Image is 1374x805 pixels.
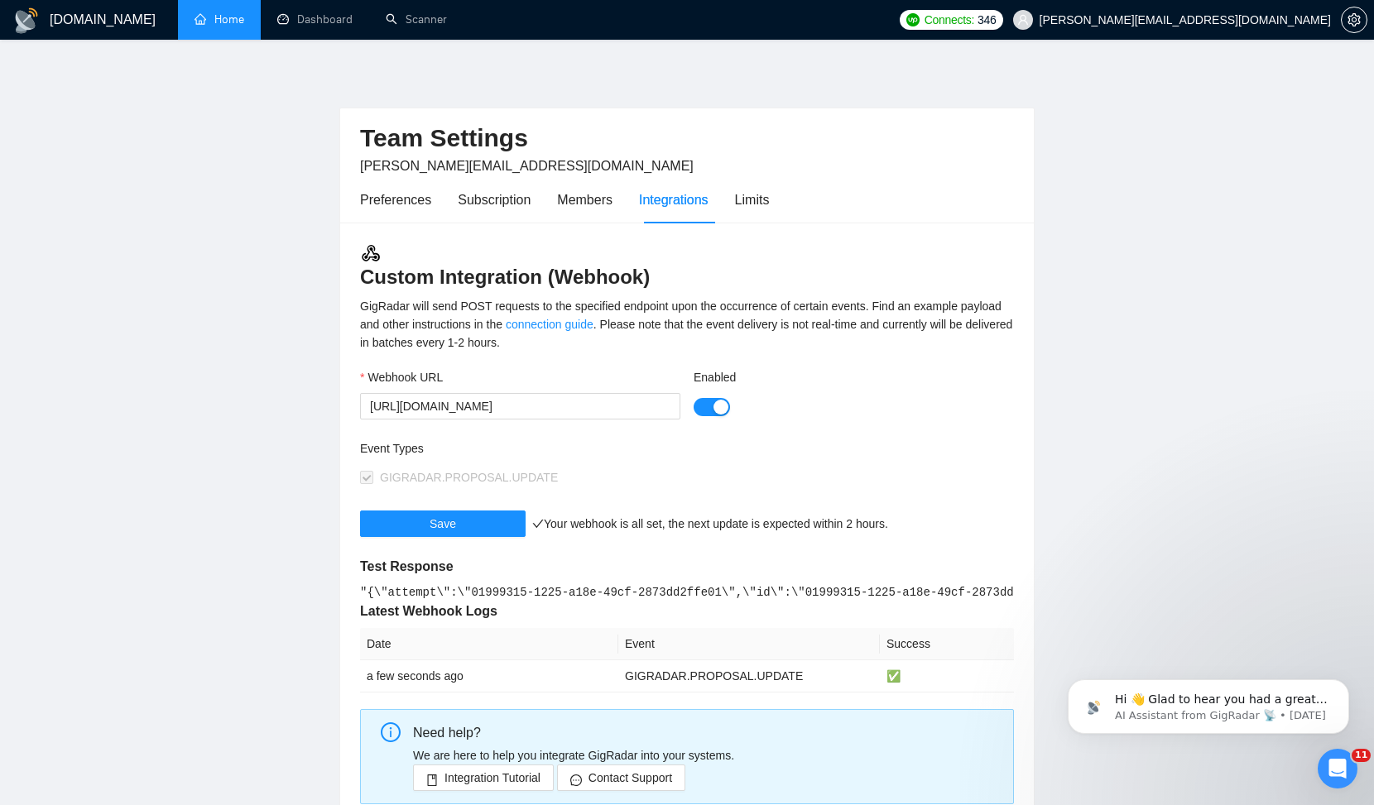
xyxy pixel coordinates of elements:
div: Members [557,189,613,210]
input: Webhook URL [360,393,680,419]
span: GIGRADAR.PROPOSAL.UPDATE [380,471,558,484]
h5: Test Response [360,557,1014,577]
iframe: Intercom notifications message [1043,644,1374,760]
button: setting [1341,7,1367,33]
label: Enabled [694,368,736,386]
span: 11 [1352,749,1371,762]
button: Enabled [694,398,730,416]
iframe: Intercom live chat [1318,749,1357,788]
button: bookIntegration Tutorial [413,764,554,791]
span: ✅ [886,669,901,683]
span: a few seconds ago [367,669,464,683]
label: Webhook URL [360,368,443,386]
span: message [570,774,582,786]
div: Limits [735,189,770,210]
span: Your webhook is all set, the next update is expected within 2 hours. [532,517,888,530]
img: logo [13,7,40,34]
span: Integration Tutorial [444,769,540,787]
div: Integrations [639,189,709,210]
span: user [1017,14,1029,26]
button: Save [360,510,526,537]
th: Success [880,628,1014,660]
a: bookIntegration Tutorial [413,771,554,784]
span: Connects: [925,11,974,29]
h3: Custom Integration (Webhook) [360,242,1014,290]
label: Event Types [360,439,424,458]
span: setting [1342,13,1367,26]
img: webhook.3a52c8ec.svg [360,242,382,264]
div: GigRadar will send POST requests to the specified endpoint upon the occurrence of certain events.... [360,297,1014,352]
span: Contact Support [589,769,672,787]
h2: Team Settings [360,122,1014,156]
p: We are here to help you integrate GigRadar into your systems. [413,746,1001,764]
span: book [426,774,438,786]
th: Event [618,628,880,660]
span: info-circle [381,722,401,742]
img: upwork-logo.png [906,13,920,26]
a: dashboardDashboard [277,12,353,26]
div: Subscription [458,189,531,210]
td: GIGRADAR.PROPOSAL.UPDATE [618,660,880,692]
h5: Latest Webhook Logs [360,601,1014,621]
a: homeHome [195,12,244,26]
span: Save [430,515,456,533]
span: Hi 👋 Glad to hear you had a great experience with us! 🙌 ​ Could you spare 20 seconds to leave a r... [72,48,285,176]
span: Need help? [413,726,481,740]
button: messageContact Support [557,764,685,791]
div: Preferences [360,189,431,210]
span: check [532,518,544,529]
th: Date [360,628,618,660]
a: searchScanner [386,12,447,26]
a: setting [1341,13,1367,26]
a: connection guide [506,318,593,331]
span: [PERSON_NAME][EMAIL_ADDRESS][DOMAIN_NAME] [360,159,694,173]
p: Message from AI Assistant from GigRadar 📡, sent 3w ago [72,64,286,79]
span: 346 [978,11,996,29]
